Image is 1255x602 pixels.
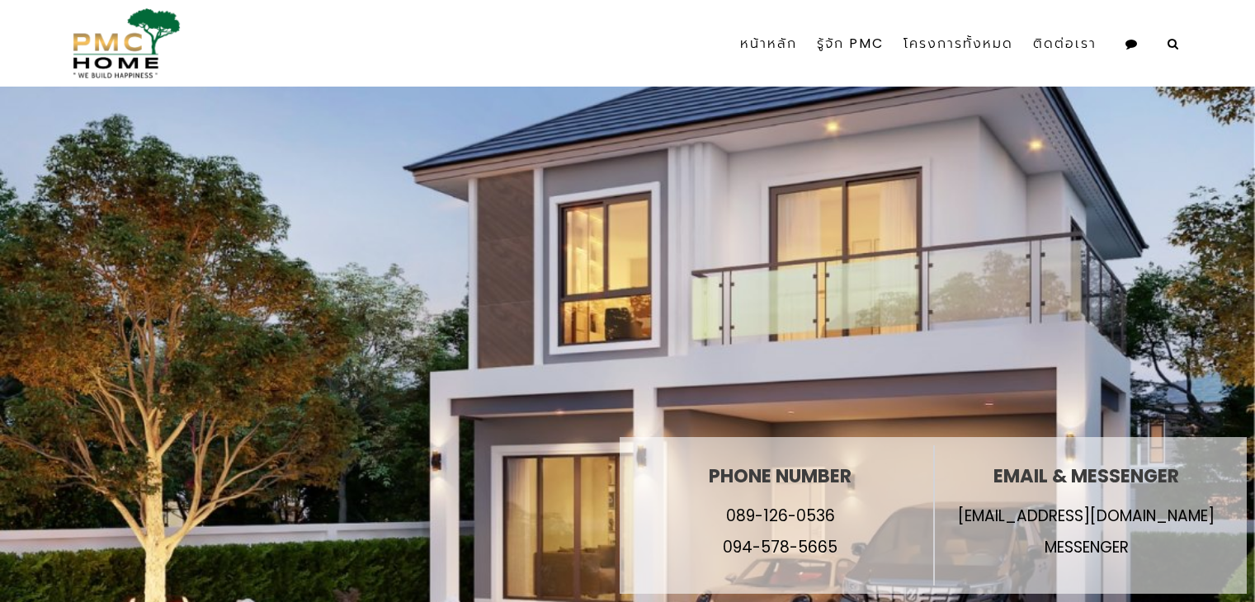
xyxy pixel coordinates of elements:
a: โครงการทั้งหมด [894,7,1023,81]
a: Messenger [1045,536,1129,558]
a: 089-126-0536 [726,505,835,527]
h2: Phone Number [709,466,852,487]
img: pmc-logo [66,8,181,78]
h2: Email & Messenger [958,466,1215,487]
a: [EMAIL_ADDRESS][DOMAIN_NAME] [958,505,1215,527]
a: ติดต่อเรา [1023,7,1106,81]
a: 094-578-5665 [723,536,837,558]
a: หน้าหลัก [730,7,807,81]
a: รู้จัก PMC [807,7,894,81]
